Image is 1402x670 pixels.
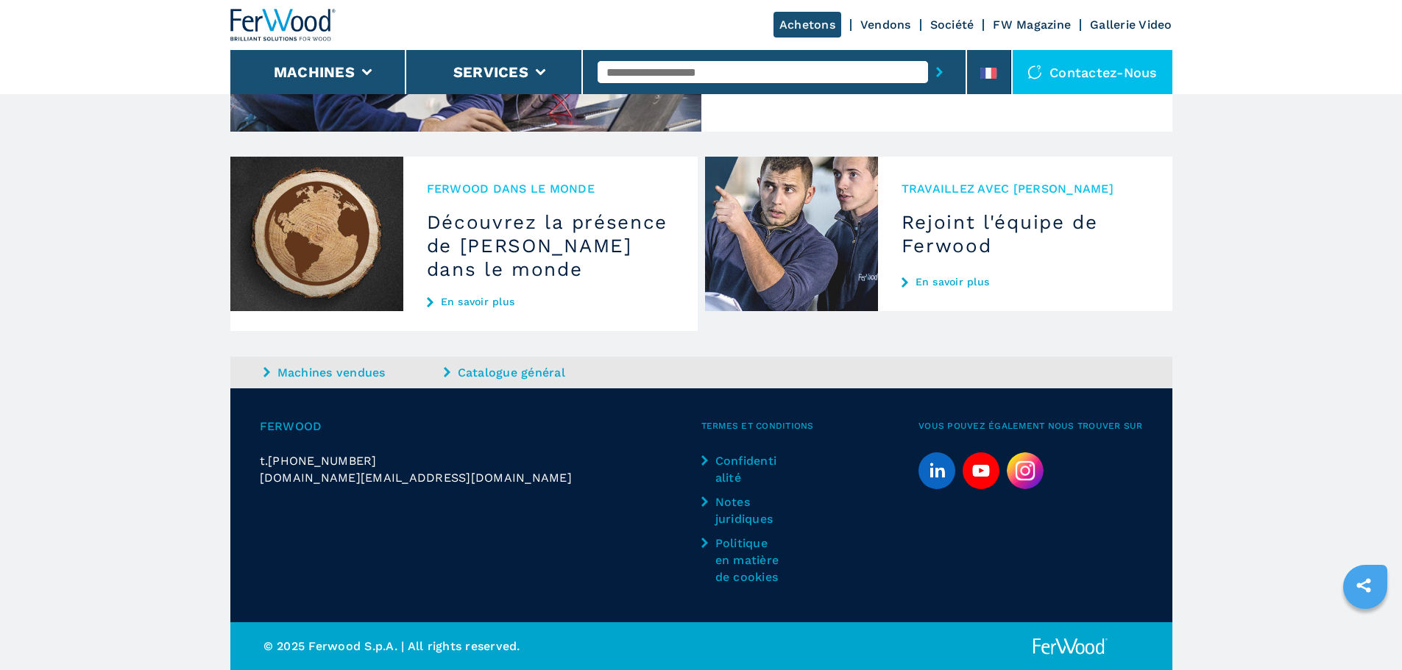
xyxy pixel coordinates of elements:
[918,452,955,489] a: linkedin
[453,63,528,81] button: Services
[705,157,878,311] img: Rejoint l'équipe de Ferwood
[260,452,701,469] div: t.
[1345,567,1382,604] a: sharethis
[427,180,674,197] span: Ferwood dans le monde
[274,63,355,81] button: Machines
[1007,452,1044,489] img: Instagram
[993,18,1071,32] a: FW Magazine
[902,276,1149,288] a: En savoir plus
[260,418,701,435] span: Ferwood
[860,18,911,32] a: Vendons
[902,180,1149,197] span: Travaillez avec [PERSON_NAME]
[1339,604,1391,659] iframe: Chat
[230,9,336,41] img: Ferwood
[928,55,951,89] button: submit-button
[260,469,572,486] span: [DOMAIN_NAME][EMAIL_ADDRESS][DOMAIN_NAME]
[427,296,674,307] a: En savoir plus
[1013,50,1172,94] div: Contactez-nous
[268,452,377,469] span: [PHONE_NUMBER]
[230,157,403,311] img: Découvrez la présence de Ferwood dans le monde
[701,493,782,527] a: Notes juridiques
[701,418,919,435] span: Termes et conditions
[1090,18,1172,32] a: Gallerie Video
[701,452,782,486] a: Confidentialité
[773,12,841,38] a: Achetons
[902,210,1149,257] h3: Rejoint l'équipe de Ferwood
[918,418,1143,435] span: Vous pouvez également nous trouver sur
[701,535,782,585] a: Politique en matière de cookies
[427,210,674,281] h3: Découvrez la présence de [PERSON_NAME] dans le monde
[1030,637,1110,655] img: Ferwood
[1027,65,1042,79] img: Contactez-nous
[263,364,440,381] a: Machines vendues
[444,364,620,381] a: Catalogue général
[963,452,999,489] a: youtube
[263,638,701,655] p: © 2025 Ferwood S.p.A. | All rights reserved.
[930,18,974,32] a: Société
